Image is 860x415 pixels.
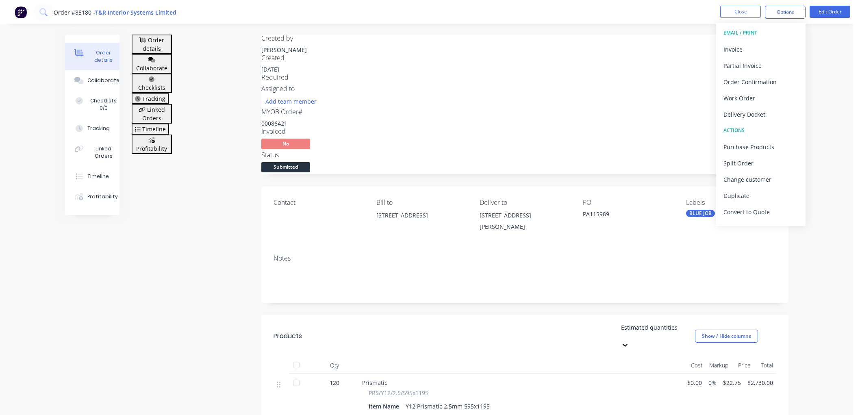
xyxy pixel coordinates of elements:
button: Tracking [132,93,169,104]
div: [STREET_ADDRESS][PERSON_NAME] [480,210,570,236]
div: PA115989 [583,210,673,221]
div: Notes [274,254,776,262]
button: Order details [65,43,120,70]
div: Total [754,357,776,374]
div: Checklists 0/0 [87,97,119,112]
div: Archive [723,222,798,234]
div: Order details [87,49,119,64]
div: Estimated quantities [621,323,695,332]
div: MYOB Order # [261,108,788,116]
span: Prismatic [362,379,387,387]
div: Required [261,74,788,81]
div: Y12 Prismatic 2.5mm 595x1195 [402,400,493,412]
div: EMAIL / PRINT [723,28,798,38]
div: PO [583,199,673,206]
div: [STREET_ADDRESS] [376,210,467,236]
div: Purchase Products [723,141,798,153]
button: Collaborate [65,70,120,91]
span: PRS/Y12/2.5/595x1195 [369,389,428,397]
span: No [261,139,310,149]
div: Bill to [376,199,467,206]
button: Timeline [132,124,169,135]
button: Tracking [65,118,120,139]
span: $2,730.00 [747,378,773,387]
button: Checklists 0/0 [65,91,120,118]
div: 00086421 [261,119,788,128]
div: Price [732,357,754,374]
div: Delivery Docket [723,109,798,120]
div: Assigned to [261,85,788,93]
div: [STREET_ADDRESS][PERSON_NAME] [480,210,570,232]
div: Qty [310,357,359,374]
span: Order #85180 - [54,9,95,16]
div: [PERSON_NAME] [261,46,788,54]
div: Item Name [369,400,402,412]
div: Timeline [87,173,109,180]
a: T&R Interior Systems Limited [95,9,176,16]
button: Order details [132,35,172,54]
div: Partial Invoice [723,60,798,72]
div: Change customer [723,174,798,185]
button: Add team member [261,96,321,107]
div: BLUE JOB [686,210,715,217]
div: Work Order [723,92,798,104]
button: Profitability [65,187,120,207]
button: Collaborate [132,54,172,74]
div: Products [274,331,302,341]
button: Edit Order [810,6,850,18]
div: Profitability [87,193,118,200]
div: Cost [684,357,706,374]
div: Created [261,54,788,62]
span: $0.00 [687,378,702,387]
button: Close [720,6,761,18]
button: Show / Hide columns [695,330,758,343]
div: Tracking [87,125,110,132]
div: Order Confirmation [723,76,798,88]
div: Contact [274,199,364,206]
div: Created by [261,35,788,42]
button: Submitted [261,162,310,174]
span: 120 [330,378,339,387]
span: 0% [708,378,717,387]
button: Checklists [132,74,172,93]
div: Labels [686,199,776,206]
button: Options [765,6,806,19]
span: [DATE] [261,65,279,73]
div: Invoice [723,43,798,55]
div: Deliver to [480,199,570,206]
div: [STREET_ADDRESS] [376,210,467,221]
div: Status [261,151,788,159]
button: Linked Orders [132,104,172,124]
button: Profitability [132,135,172,154]
div: Linked Orders [87,145,119,160]
div: Collaborate [87,77,119,84]
button: Linked Orders [65,139,120,166]
div: ACTIONS [723,125,798,136]
button: Timeline [65,166,120,187]
div: Convert to Quote [723,206,798,218]
span: $22.75 [723,378,741,387]
div: Duplicate [723,190,798,202]
div: Split Order [723,157,798,169]
div: Invoiced [261,128,788,135]
div: Markup [706,357,732,374]
span: Submitted [261,162,310,172]
img: Factory [15,6,27,18]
